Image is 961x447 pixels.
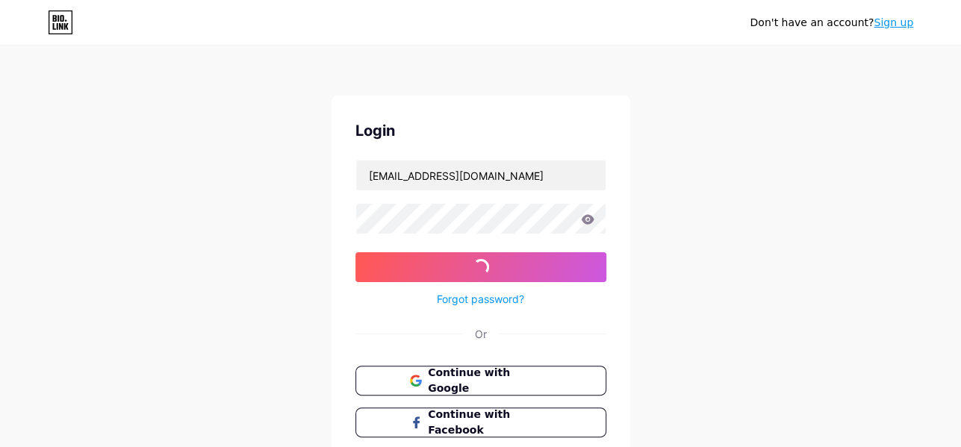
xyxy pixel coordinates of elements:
button: Continue with Google [355,366,606,396]
div: Login [355,119,606,142]
div: Don't have an account? [750,15,913,31]
button: Continue with Facebook [355,407,606,437]
div: Or [475,326,487,342]
a: Sign up [874,16,913,28]
span: Continue with Google [428,365,551,396]
input: Username [356,160,606,190]
a: Forgot password? [437,291,524,307]
span: Continue with Facebook [428,407,551,438]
